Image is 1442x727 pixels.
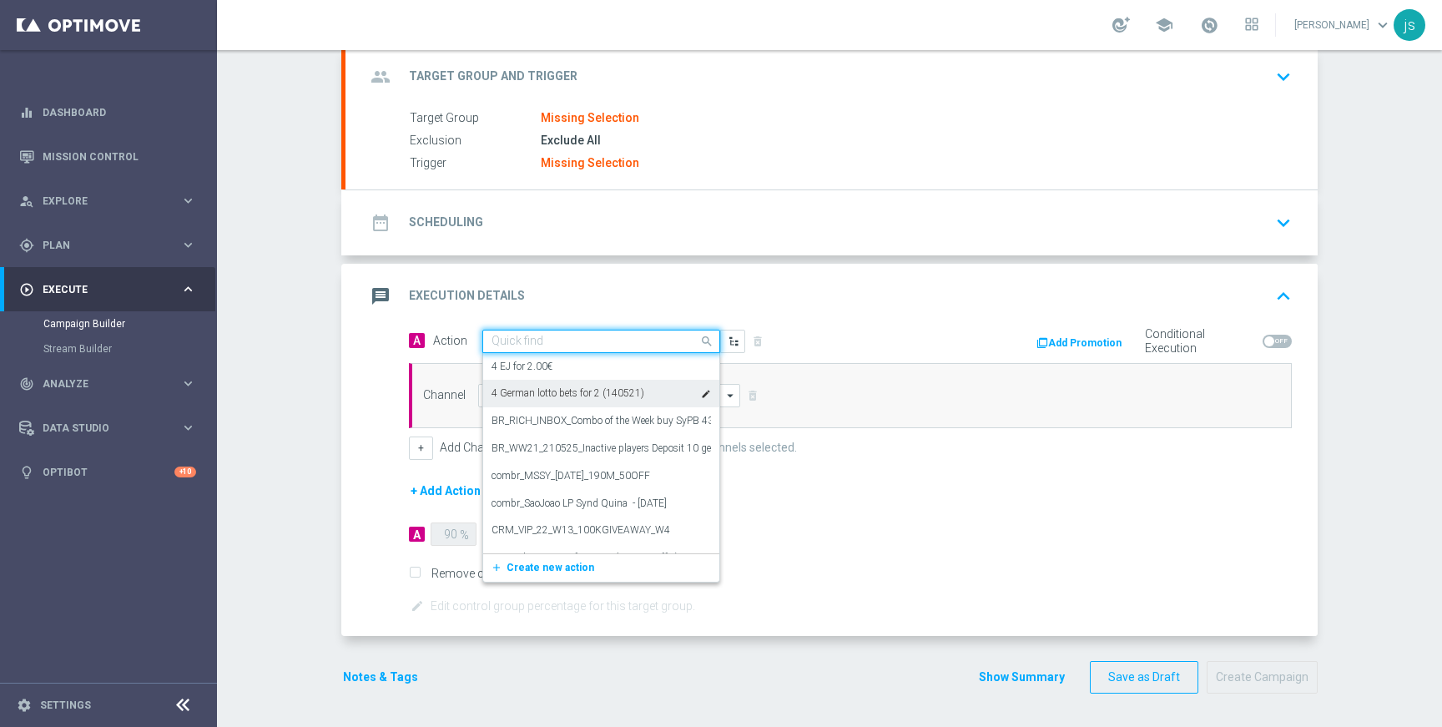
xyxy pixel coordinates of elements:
[18,466,197,479] button: lightbulb Optibot +10
[492,490,711,517] div: combr_SaoJoao LP Synd Quina - 19June 2021
[541,111,639,126] div: Missing Selection
[1271,284,1296,309] i: keyboard_arrow_up
[17,698,32,713] i: settings
[409,527,425,542] div: A
[19,134,196,179] div: Mission Control
[19,238,180,253] div: Plan
[19,376,180,391] div: Analyze
[43,379,180,389] span: Analyze
[423,388,466,402] label: Channel
[180,376,196,391] i: keyboard_arrow_right
[43,311,215,336] div: Campaign Builder
[19,282,180,297] div: Execute
[410,156,541,171] label: Trigger
[492,469,650,483] label: combr_MSSY_[DATE]_190M_50OFF
[1269,61,1298,93] button: keyboard_arrow_down
[492,523,670,538] label: CRM_VIP_22_W13_100KGIVEAWAY_W4
[366,207,1298,239] div: date_range Scheduling keyboard_arrow_down
[1035,334,1127,352] button: Add Promotion
[19,450,196,494] div: Optibot
[43,134,196,179] a: Mission Control
[19,194,34,209] i: person_search
[18,106,197,119] div: equalizer Dashboard
[19,421,180,436] div: Data Studio
[409,333,425,348] span: A
[1293,13,1394,38] a: [PERSON_NAME]keyboard_arrow_down
[492,442,729,456] label: BR_WW21_210525_Inactive players Deposit 10 get 65
[409,215,483,230] h2: Scheduling
[43,317,174,331] a: Campaign Builder
[723,385,739,406] i: arrow_drop_down
[1090,661,1198,694] button: Save as Draft
[366,62,396,92] i: group
[366,61,1298,93] div: group Target Group and Trigger keyboard_arrow_down
[40,700,91,710] a: Settings
[174,467,196,477] div: +10
[492,462,711,490] div: combr_MSSY_Carnival_190M_50OFF
[507,562,594,573] span: Create new action
[1145,327,1256,356] label: Conditional Execution
[426,566,682,581] label: Remove control group from this campaign only
[180,420,196,436] i: keyboard_arrow_right
[366,281,396,311] i: message
[492,360,552,374] label: 4 EJ for 2.00€
[180,193,196,209] i: keyboard_arrow_right
[492,435,711,462] div: BR_WW21_210525_Inactive players Deposit 10 get 65
[43,423,180,433] span: Data Studio
[180,281,196,297] i: keyboard_arrow_right
[366,280,1298,312] div: message Execution Details keyboard_arrow_up
[18,150,197,164] button: Mission Control
[492,497,667,511] label: combr_SaoJoao LP Synd Quina - [DATE]
[701,389,711,399] i: edit
[19,238,34,253] i: gps_fixed
[483,558,713,578] button: add_newCreate new action
[19,105,34,120] i: equalizer
[43,90,196,134] a: Dashboard
[18,194,197,208] div: person_search Explore keyboard_arrow_right
[43,196,180,206] span: Explore
[341,667,420,688] button: Notes & Tags
[18,283,197,296] button: play_circle_outline Execute keyboard_arrow_right
[491,562,507,573] i: add_new
[409,288,525,304] h2: Execution Details
[440,441,506,455] label: Add Channel
[433,334,467,348] label: Action
[492,551,678,565] label: Get 30 bets SA PB for R150 (Mystery offer)
[18,239,197,252] button: gps_fixed Plan keyboard_arrow_right
[541,156,639,171] div: Missing Selection
[1207,661,1318,694] button: Create Campaign
[19,282,34,297] i: play_circle_outline
[1155,16,1173,34] span: school
[366,208,396,238] i: date_range
[492,544,711,572] div: Get 30 bets SA PB for R150 (Mystery offer)
[492,517,711,544] div: CRM_VIP_22_W13_100KGIVEAWAY_W4
[409,437,433,460] button: +
[1374,16,1392,34] span: keyboard_arrow_down
[410,111,541,126] label: Target Group
[19,465,34,480] i: lightbulb
[18,422,197,435] button: Data Studio keyboard_arrow_right
[18,377,197,391] button: track_changes Analyze keyboard_arrow_right
[492,380,711,407] div: 4 German lotto bets for 2 (140521)
[971,662,1073,693] button: Show Summary
[43,342,174,356] a: Stream Builder
[478,384,740,407] input: Select channel
[492,353,711,381] div: 4 EJ for 2.00€
[1271,210,1296,235] i: keyboard_arrow_down
[1271,64,1296,89] i: keyboard_arrow_down
[482,353,720,583] ng-dropdown-panel: Options list
[409,68,577,84] h2: Target Group and Trigger
[43,285,180,295] span: Execute
[1394,9,1425,41] div: js
[180,237,196,253] i: keyboard_arrow_right
[1269,280,1298,312] button: keyboard_arrow_up
[19,194,180,209] div: Explore
[1269,207,1298,239] button: keyboard_arrow_down
[492,386,644,401] label: 4 German lotto bets for 2 (140521)
[43,336,215,361] div: Stream Builder
[43,450,174,494] a: Optibot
